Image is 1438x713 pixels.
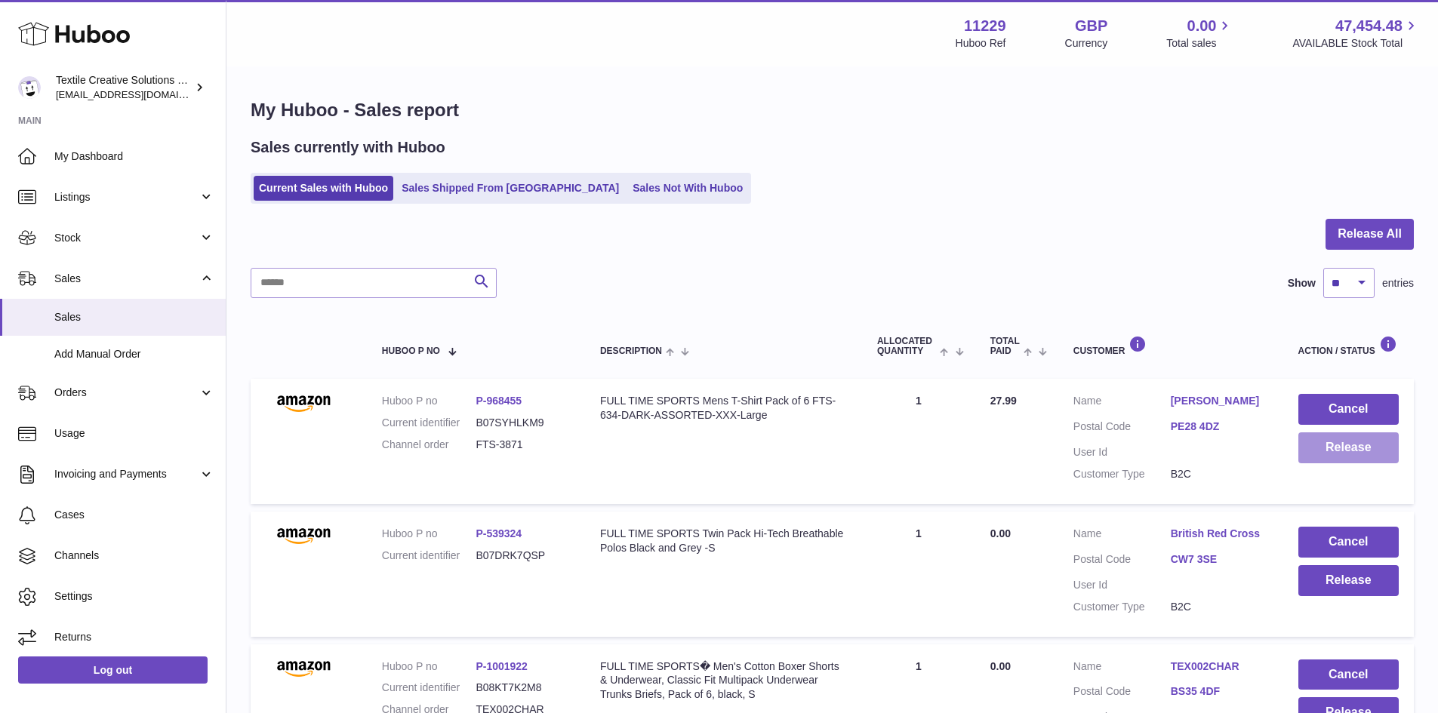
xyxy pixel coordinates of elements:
span: ALLOCATED Quantity [877,337,937,356]
a: P-1001922 [476,660,528,672]
button: Release All [1326,219,1414,250]
a: PE28 4DZ [1171,420,1268,434]
strong: GBP [1075,16,1107,36]
span: AVAILABLE Stock Total [1292,36,1420,51]
button: Release [1298,432,1399,463]
a: CW7 3SE [1171,552,1268,567]
dt: Customer Type [1073,600,1171,614]
h1: My Huboo - Sales report [251,98,1414,122]
div: Customer [1073,336,1268,356]
span: Returns [54,630,214,644]
dt: Postal Code [1073,684,1171,702]
span: Total paid [990,337,1020,356]
td: 1 [862,379,975,504]
dt: Current identifier [382,549,476,563]
span: 27.99 [990,395,1017,407]
a: 47,454.48 AVAILABLE Stock Total [1292,16,1420,51]
a: Current Sales with Huboo [254,176,393,201]
span: 0.00 [990,527,1011,539]
img: amazon.png [266,527,341,545]
dt: Name [1073,394,1171,412]
span: entries [1382,276,1414,290]
a: Sales Shipped From [GEOGRAPHIC_DATA] [396,176,624,201]
span: Add Manual Order [54,347,214,361]
dt: Name [1073,659,1171,678]
div: Huboo Ref [956,36,1006,51]
div: FULL TIME SPORTS� Men's Cotton Boxer Shorts & Underwear, Classic Fit Multipack Underwear Trunks B... [600,659,847,702]
button: Cancel [1298,659,1399,690]
span: Cases [54,508,214,522]
dd: B07DRK7QSP [476,549,570,563]
dt: Current identifier [382,681,476,695]
span: Huboo P no [382,346,440,356]
div: FULL TIME SPORTS Twin Pack Hi-Tech Breathable Polos Black and Grey -S [600,527,847,555]
dt: Huboo P no [382,527,476,541]
dd: B2C [1171,467,1268,481]
dd: FTS-3871 [476,438,570,452]
span: 47,454.48 [1335,16,1403,36]
dt: Name [1073,527,1171,545]
button: Release [1298,565,1399,596]
span: My Dashboard [54,149,214,164]
dt: Postal Code [1073,420,1171,438]
span: Invoicing and Payments [54,467,199,481]
td: 1 [862,512,975,637]
dt: Huboo P no [382,659,476,674]
dd: B07SYHLKM9 [476,416,570,430]
span: Description [600,346,662,356]
dt: User Id [1073,445,1171,459]
img: amazon.png [266,659,341,678]
dd: B2C [1171,600,1268,614]
div: Action / Status [1298,336,1399,356]
a: TEX002CHAR [1171,659,1268,674]
dt: Customer Type [1073,467,1171,481]
div: FULL TIME SPORTS Mens T-Shirt Pack of 6 FTS-634-DARK-ASSORTED-XXX-Large [600,394,847,423]
a: P-968455 [476,395,522,407]
a: British Red Cross [1171,527,1268,541]
span: Usage [54,426,214,441]
span: Settings [54,589,214,604]
span: Listings [54,190,199,204]
button: Cancel [1298,527,1399,558]
dt: Channel order [382,438,476,452]
a: [PERSON_NAME] [1171,394,1268,408]
a: P-539324 [476,527,522,539]
span: [EMAIL_ADDRESS][DOMAIN_NAME] [56,88,222,100]
a: 0.00 Total sales [1166,16,1233,51]
span: Total sales [1166,36,1233,51]
a: BS35 4DF [1171,684,1268,699]
img: sales@textilecreativesolutions.co.uk [18,76,41,99]
h2: Sales currently with Huboo [251,137,445,158]
a: Log out [18,656,208,684]
span: Sales [54,310,214,324]
span: 0.00 [1187,16,1217,36]
span: Channels [54,549,214,563]
span: 0.00 [990,660,1011,672]
strong: 11229 [964,16,1006,36]
a: Sales Not With Huboo [627,176,748,201]
span: Orders [54,386,199,400]
dt: User Id [1073,578,1171,592]
button: Cancel [1298,394,1399,425]
label: Show [1288,276,1316,290]
div: Textile Creative Solutions Limited [56,73,192,102]
dt: Current identifier [382,416,476,430]
dt: Huboo P no [382,394,476,408]
span: Sales [54,272,199,286]
dd: B08KT7K2M8 [476,681,570,695]
span: Stock [54,231,199,245]
img: amazon.png [266,394,341,412]
div: Currency [1065,36,1108,51]
dt: Postal Code [1073,552,1171,570]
